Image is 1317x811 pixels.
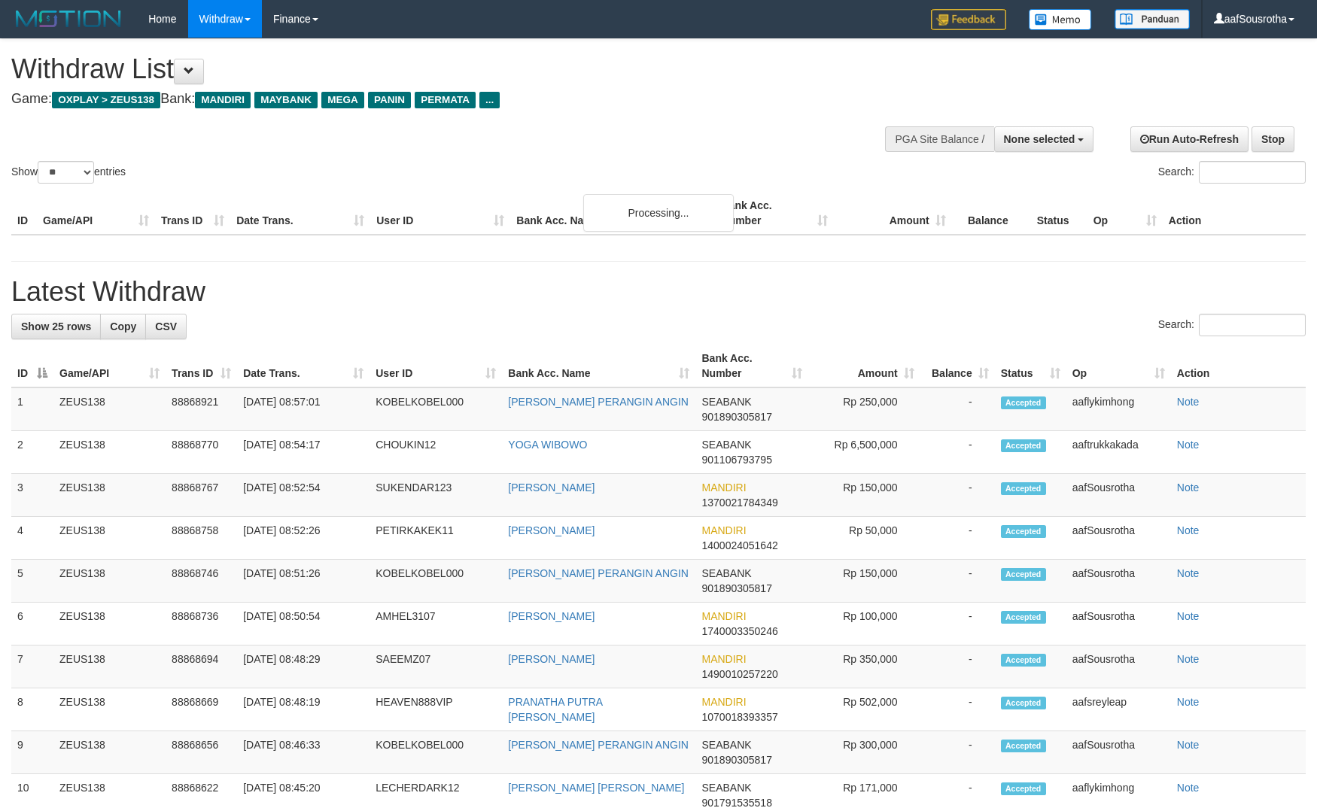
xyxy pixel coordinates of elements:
span: Copy 1070018393357 to clipboard [701,711,777,723]
th: User ID: activate to sort column ascending [370,345,502,387]
th: Action [1163,192,1306,235]
th: Trans ID: activate to sort column ascending [166,345,237,387]
td: [DATE] 08:52:54 [237,474,370,517]
td: - [920,560,995,603]
span: Accepted [1001,697,1046,709]
span: Copy 1490010257220 to clipboard [701,668,777,680]
td: - [920,731,995,774]
span: Accepted [1001,740,1046,752]
td: - [920,603,995,645]
div: PGA Site Balance / [885,126,993,152]
th: Balance [952,192,1031,235]
td: 5 [11,560,53,603]
span: MEGA [321,92,364,108]
td: [DATE] 08:57:01 [237,387,370,431]
img: MOTION_logo.png [11,8,126,30]
span: Copy 901791535518 to clipboard [701,797,771,809]
input: Search: [1199,161,1306,184]
td: ZEUS138 [53,688,166,731]
td: KOBELKOBEL000 [370,560,502,603]
td: ZEUS138 [53,560,166,603]
a: Note [1177,396,1200,408]
th: Date Trans. [230,192,370,235]
td: Rp 300,000 [808,731,920,774]
span: SEABANK [701,782,751,794]
a: Note [1177,524,1200,536]
span: Copy 901106793795 to clipboard [701,454,771,466]
td: aafSousrotha [1066,645,1171,688]
div: Processing... [583,194,734,232]
span: Copy 1740003350246 to clipboard [701,625,777,637]
td: ZEUS138 [53,387,166,431]
td: 88868767 [166,474,237,517]
a: Run Auto-Refresh [1130,126,1249,152]
th: Amount [834,192,952,235]
a: Note [1177,739,1200,751]
td: - [920,517,995,560]
td: ZEUS138 [53,731,166,774]
td: [DATE] 08:52:26 [237,517,370,560]
span: MANDIRI [701,653,746,665]
td: [DATE] 08:54:17 [237,431,370,474]
a: [PERSON_NAME] [508,653,595,665]
span: Copy 1370021784349 to clipboard [701,497,777,509]
th: Op: activate to sort column ascending [1066,345,1171,387]
td: aafsreyleap [1066,688,1171,731]
td: aafSousrotha [1066,474,1171,517]
td: aafSousrotha [1066,560,1171,603]
td: 1 [11,387,53,431]
td: SAEEMZ07 [370,645,502,688]
td: Rp 350,000 [808,645,920,688]
label: Search: [1158,314,1306,336]
a: Note [1177,481,1200,494]
span: Accepted [1001,439,1046,452]
span: Accepted [1001,782,1046,795]
a: YOGA WIBOWO [508,439,587,451]
span: Copy 901890305817 to clipboard [701,754,771,766]
td: 88868758 [166,517,237,560]
td: 8 [11,688,53,731]
span: OXPLAY > ZEUS138 [52,92,160,108]
span: None selected [1004,133,1075,145]
span: SEABANK [701,439,751,451]
a: Note [1177,653,1200,665]
td: ZEUS138 [53,517,166,560]
input: Search: [1199,314,1306,336]
span: Accepted [1001,525,1046,538]
td: Rp 502,000 [808,688,920,731]
span: Copy 901890305817 to clipboard [701,582,771,594]
td: 88868669 [166,688,237,731]
td: aafSousrotha [1066,603,1171,645]
td: - [920,474,995,517]
span: Copy 901890305817 to clipboard [701,411,771,423]
td: [DATE] 08:48:19 [237,688,370,731]
td: KOBELKOBEL000 [370,387,502,431]
td: - [920,645,995,688]
span: PANIN [368,92,411,108]
select: Showentries [38,161,94,184]
span: Accepted [1001,654,1046,667]
td: Rp 250,000 [808,387,920,431]
td: aaflykimhong [1066,387,1171,431]
a: [PERSON_NAME] PERANGIN ANGIN [508,567,689,579]
td: Rp 150,000 [808,474,920,517]
a: Note [1177,782,1200,794]
a: CSV [145,314,187,339]
button: None selected [994,126,1094,152]
label: Search: [1158,161,1306,184]
a: [PERSON_NAME] [508,524,595,536]
td: Rp 100,000 [808,603,920,645]
td: 3 [11,474,53,517]
th: Action [1171,345,1306,387]
span: SEABANK [701,567,751,579]
h1: Withdraw List [11,54,863,84]
a: [PERSON_NAME] PERANGIN ANGIN [508,396,689,408]
th: Bank Acc. Name: activate to sort column ascending [502,345,695,387]
span: MANDIRI [195,92,251,108]
a: PRANATHA PUTRA [PERSON_NAME] [508,696,602,723]
td: 88868656 [166,731,237,774]
td: [DATE] 08:46:33 [237,731,370,774]
th: Status [1031,192,1087,235]
td: PETIRKAKEK11 [370,517,502,560]
th: ID: activate to sort column descending [11,345,53,387]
